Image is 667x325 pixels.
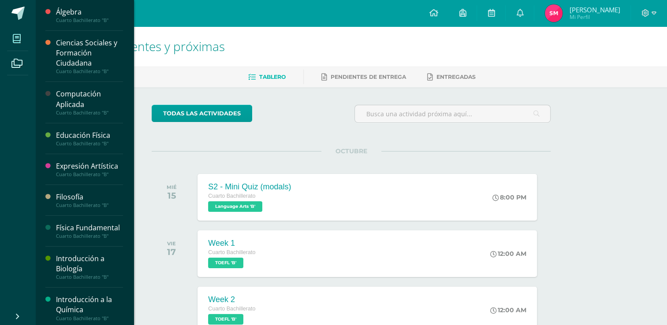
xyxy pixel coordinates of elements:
[490,250,526,258] div: 12:00 AM
[167,184,177,190] div: MIÉ
[56,254,123,280] a: Introducción a BiologíaCuarto Bachillerato "B"
[56,68,123,74] div: Cuarto Bachillerato "B"
[490,306,526,314] div: 12:00 AM
[56,130,123,147] a: Educación FísicaCuarto Bachillerato "B"
[208,295,255,304] div: Week 2
[208,314,243,325] span: TOEFL 'B'
[208,201,262,212] span: Language Arts 'B'
[355,105,550,122] input: Busca una actividad próxima aquí...
[569,5,620,14] span: [PERSON_NAME]
[259,74,286,80] span: Tablero
[56,161,123,177] a: Expresión ArtísticaCuarto Bachillerato "B"
[208,239,255,248] div: Week 1
[56,295,123,315] div: Introducción a la Química
[56,223,123,239] a: Física FundamentalCuarto Bachillerato "B"
[56,7,123,23] a: ÁlgebraCuarto Bachillerato "B"
[331,74,406,80] span: Pendientes de entrega
[492,193,526,201] div: 8:00 PM
[56,140,123,147] div: Cuarto Bachillerato "B"
[208,306,255,312] span: Cuarto Bachillerato
[56,192,123,208] a: FilosofíaCuarto Bachillerato "B"
[56,38,123,68] div: Ciencias Sociales y Formación Ciudadana
[56,17,123,23] div: Cuarto Bachillerato "B"
[56,202,123,208] div: Cuarto Bachillerato "B"
[56,7,123,17] div: Álgebra
[56,254,123,274] div: Introducción a Biología
[46,38,225,55] span: Actividades recientes y próximas
[208,182,291,192] div: S2 - Mini Quiz (modals)
[152,105,252,122] a: todas las Actividades
[56,89,123,109] div: Computación Aplicada
[569,13,620,21] span: Mi Perfil
[56,223,123,233] div: Física Fundamental
[56,89,123,115] a: Computación AplicadaCuarto Bachillerato "B"
[56,233,123,239] div: Cuarto Bachillerato "B"
[56,38,123,74] a: Ciencias Sociales y Formación CiudadanaCuarto Bachillerato "B"
[56,171,123,177] div: Cuarto Bachillerato "B"
[56,130,123,140] div: Educación Física
[56,274,123,280] div: Cuarto Bachillerato "B"
[545,4,563,22] img: c7d2b792de1443581096360968678093.png
[427,70,476,84] a: Entregadas
[321,70,406,84] a: Pendientes de entrega
[167,240,176,247] div: VIE
[167,190,177,201] div: 15
[56,295,123,321] a: Introducción a la QuímicaCuarto Bachillerato "B"
[167,247,176,257] div: 17
[248,70,286,84] a: Tablero
[208,193,255,199] span: Cuarto Bachillerato
[208,258,243,268] span: TOEFL 'B'
[321,147,381,155] span: OCTUBRE
[436,74,476,80] span: Entregadas
[56,110,123,116] div: Cuarto Bachillerato "B"
[56,315,123,321] div: Cuarto Bachillerato "B"
[56,192,123,202] div: Filosofía
[208,249,255,255] span: Cuarto Bachillerato
[56,161,123,171] div: Expresión Artística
